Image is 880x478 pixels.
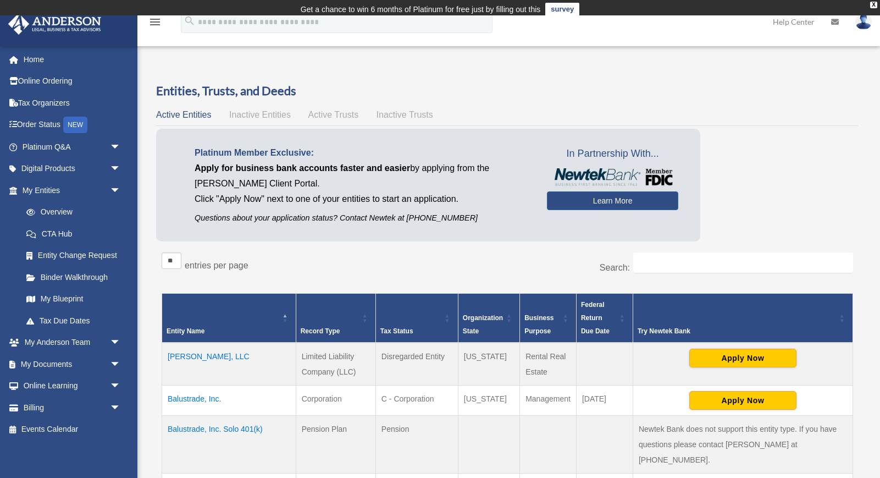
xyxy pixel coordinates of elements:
[162,293,296,343] th: Entity Name: Activate to invert sorting
[458,343,519,386] td: [US_STATE]
[600,263,630,272] label: Search:
[15,245,132,267] a: Entity Change Request
[870,2,877,8] div: close
[8,375,137,397] a: Online Learningarrow_drop_down
[8,114,137,136] a: Order StatusNEW
[162,385,296,415] td: Balustrade, Inc.
[8,397,137,419] a: Billingarrow_drop_down
[8,179,132,201] a: My Entitiesarrow_drop_down
[110,332,132,354] span: arrow_drop_down
[110,179,132,202] span: arrow_drop_down
[8,136,137,158] a: Platinum Q&Aarrow_drop_down
[296,415,375,473] td: Pension Plan
[8,70,137,92] a: Online Ordering
[520,385,577,415] td: Management
[576,385,633,415] td: [DATE]
[110,375,132,398] span: arrow_drop_down
[552,168,673,186] img: NewtekBankLogoSM.png
[308,110,359,119] span: Active Trusts
[15,310,132,332] a: Tax Due Dates
[195,163,410,173] span: Apply for business bank accounts faster and easier
[689,349,796,367] button: Apply Now
[148,19,162,29] a: menu
[148,15,162,29] i: menu
[524,314,554,335] span: Business Purpose
[195,145,530,161] p: Platinum Member Exclusive:
[15,223,132,245] a: CTA Hub
[162,415,296,473] td: Balustrade, Inc. Solo 401(k)
[689,391,796,410] button: Apply Now
[195,191,530,207] p: Click "Apply Now" next to one of your entities to start an application.
[296,293,375,343] th: Record Type: Activate to sort
[8,419,137,441] a: Events Calendar
[110,353,132,376] span: arrow_drop_down
[8,353,137,375] a: My Documentsarrow_drop_down
[63,117,87,133] div: NEW
[638,325,836,338] div: Try Newtek Bank
[520,293,577,343] th: Business Purpose: Activate to sort
[520,343,577,386] td: Rental Real Estate
[375,293,458,343] th: Tax Status: Activate to sort
[301,327,340,335] span: Record Type
[110,158,132,180] span: arrow_drop_down
[184,15,196,27] i: search
[110,397,132,419] span: arrow_drop_down
[167,327,204,335] span: Entity Name
[296,385,375,415] td: Corporation
[5,13,104,35] img: Anderson Advisors Platinum Portal
[576,293,633,343] th: Federal Return Due Date: Activate to sort
[15,266,132,288] a: Binder Walkthrough
[375,385,458,415] td: C - Corporation
[301,3,541,16] div: Get a chance to win 6 months of Platinum for free just by filling out this
[15,201,126,223] a: Overview
[458,385,519,415] td: [US_STATE]
[8,48,137,70] a: Home
[195,161,530,191] p: by applying from the [PERSON_NAME] Client Portal.
[855,14,872,30] img: User Pic
[296,343,375,386] td: Limited Liability Company (LLC)
[581,301,610,335] span: Federal Return Due Date
[195,211,530,225] p: Questions about your application status? Contact Newtek at [PHONE_NUMBER]
[547,145,678,163] span: In Partnership With...
[15,288,132,310] a: My Blueprint
[185,261,248,270] label: entries per page
[156,83,859,100] h3: Entities, Trusts, and Deeds
[8,92,137,114] a: Tax Organizers
[229,110,291,119] span: Inactive Entities
[375,415,458,473] td: Pension
[633,415,853,473] td: Newtek Bank does not support this entity type. If you have questions please contact [PERSON_NAME]...
[8,158,137,180] a: Digital Productsarrow_drop_down
[110,136,132,158] span: arrow_drop_down
[8,332,137,354] a: My Anderson Teamarrow_drop_down
[162,343,296,386] td: [PERSON_NAME], LLC
[463,314,503,335] span: Organization State
[380,327,413,335] span: Tax Status
[545,3,579,16] a: survey
[458,293,519,343] th: Organization State: Activate to sort
[377,110,433,119] span: Inactive Trusts
[156,110,211,119] span: Active Entities
[375,343,458,386] td: Disregarded Entity
[633,293,853,343] th: Try Newtek Bank : Activate to sort
[547,191,678,210] a: Learn More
